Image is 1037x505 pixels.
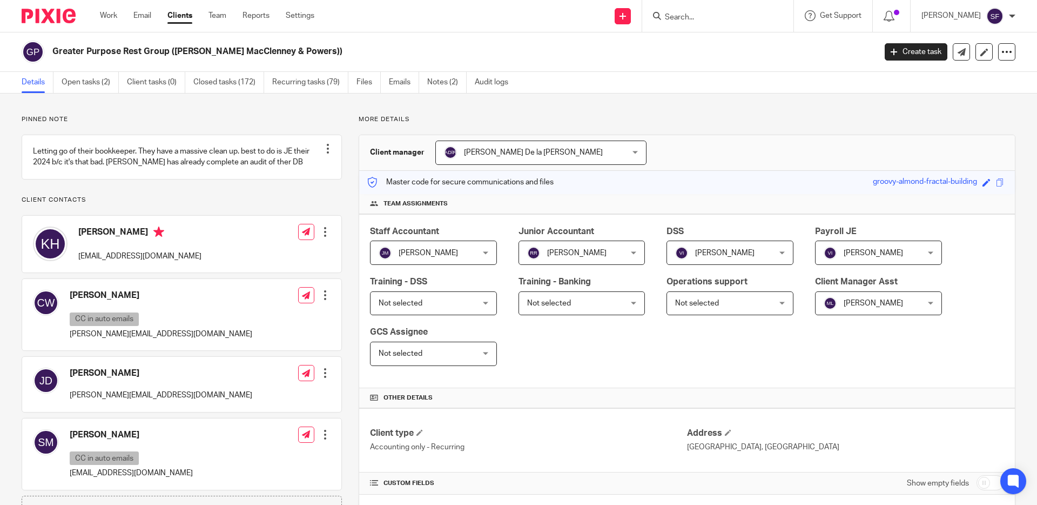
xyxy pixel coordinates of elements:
[367,177,554,188] p: Master code for secure communications and files
[687,428,1004,439] h4: Address
[370,227,439,236] span: Staff Accountant
[815,227,857,236] span: Payroll JE
[820,12,861,19] span: Get Support
[824,247,837,260] img: svg%3E
[70,329,252,340] p: [PERSON_NAME][EMAIL_ADDRESS][DOMAIN_NAME]
[153,227,164,237] i: Primary
[52,46,705,57] h2: Greater Purpose Rest Group ([PERSON_NAME] MacClenney & Powers))
[370,277,427,286] span: Training - DSS
[370,428,687,439] h4: Client type
[873,176,977,189] div: groovy-almond-fractal-building
[518,277,591,286] span: Training - Banking
[33,429,59,455] img: svg%3E
[379,350,422,357] span: Not selected
[33,368,59,394] img: svg%3E
[33,227,68,261] img: svg%3E
[359,115,1015,124] p: More details
[687,442,1004,453] p: [GEOGRAPHIC_DATA], [GEOGRAPHIC_DATA]
[444,146,457,159] img: svg%3E
[464,149,603,156] span: [PERSON_NAME] De la [PERSON_NAME]
[518,227,594,236] span: Junior Accountant
[986,8,1004,25] img: svg%3E
[527,300,571,307] span: Not selected
[70,451,139,465] p: CC in auto emails
[70,429,193,441] h4: [PERSON_NAME]
[383,394,433,402] span: Other details
[695,249,755,257] span: [PERSON_NAME]
[193,72,264,93] a: Closed tasks (172)
[133,10,151,21] a: Email
[675,247,688,260] img: svg%3E
[475,72,516,93] a: Audit logs
[675,300,719,307] span: Not selected
[666,227,684,236] span: DSS
[666,277,748,286] span: Operations support
[100,10,117,21] a: Work
[208,10,226,21] a: Team
[167,10,192,21] a: Clients
[399,249,458,257] span: [PERSON_NAME]
[356,72,381,93] a: Files
[22,9,76,23] img: Pixie
[286,10,314,21] a: Settings
[815,277,898,286] span: Client Manager Asst
[379,247,392,260] img: svg%3E
[383,200,448,208] span: Team assignments
[844,300,903,307] span: [PERSON_NAME]
[70,468,193,479] p: [EMAIL_ADDRESS][DOMAIN_NAME]
[921,10,981,21] p: [PERSON_NAME]
[62,72,119,93] a: Open tasks (2)
[272,72,348,93] a: Recurring tasks (79)
[70,368,252,379] h4: [PERSON_NAME]
[370,479,687,488] h4: CUSTOM FIELDS
[70,313,139,326] p: CC in auto emails
[844,249,903,257] span: [PERSON_NAME]
[379,300,422,307] span: Not selected
[70,290,252,301] h4: [PERSON_NAME]
[70,390,252,401] p: [PERSON_NAME][EMAIL_ADDRESS][DOMAIN_NAME]
[427,72,467,93] a: Notes (2)
[389,72,419,93] a: Emails
[22,196,342,204] p: Client contacts
[33,290,59,316] img: svg%3E
[370,328,428,336] span: GCS Assignee
[22,72,53,93] a: Details
[885,43,947,61] a: Create task
[664,13,761,23] input: Search
[22,115,342,124] p: Pinned note
[824,297,837,310] img: svg%3E
[547,249,607,257] span: [PERSON_NAME]
[370,147,425,158] h3: Client manager
[22,41,44,63] img: svg%3E
[243,10,270,21] a: Reports
[907,478,969,489] label: Show empty fields
[370,442,687,453] p: Accounting only - Recurring
[527,247,540,260] img: svg%3E
[78,251,201,262] p: [EMAIL_ADDRESS][DOMAIN_NAME]
[127,72,185,93] a: Client tasks (0)
[78,227,201,240] h4: [PERSON_NAME]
